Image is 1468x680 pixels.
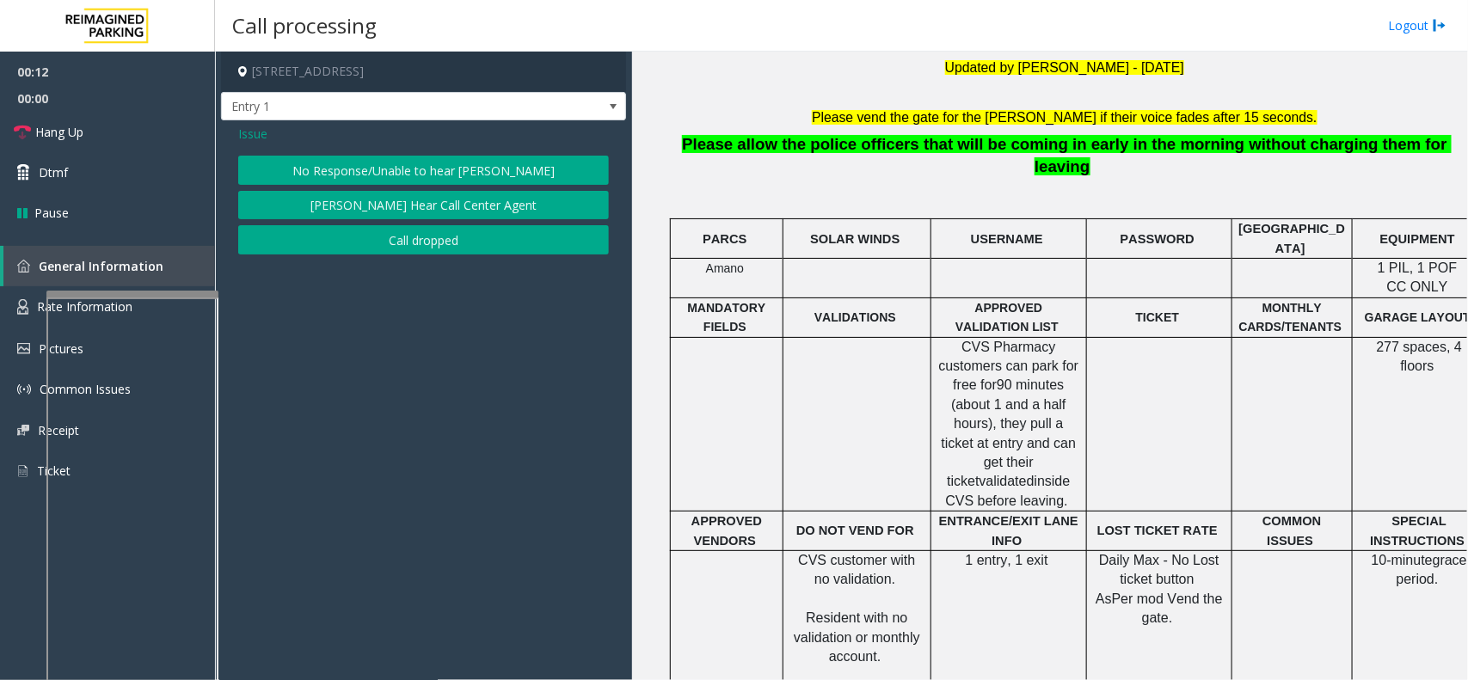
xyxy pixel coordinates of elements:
span: Pictures [39,340,83,357]
span: Entry 1 [222,93,544,120]
span: Rate Information [37,298,132,315]
img: 'icon' [17,343,30,354]
a: Logout [1388,16,1447,34]
span: EQUIPMENT [1380,232,1455,246]
span: Receipt [38,422,79,438]
span: Pause [34,204,69,222]
span: SOLAR WINDS [810,232,900,246]
span: MANDATORY FIELDS [687,301,769,334]
span: Please allow the police officers that will be coming in early in the morning without charging the... [682,135,1452,175]
span: Per mod Vend the gate. [1112,591,1226,625]
span: PARCS [703,232,746,246]
span: APPROVED VALIDATION LIST [955,301,1059,334]
span: Dtmf [39,163,68,181]
span: CVS Pharmacy customers can park for free for [939,340,1083,393]
span: DO NOT VEND FOR [796,524,914,537]
span: APPROVED VENDORS [691,514,765,547]
img: 'icon' [17,260,30,273]
img: 'icon' [17,299,28,315]
span: 10-minute [1372,553,1433,567]
a: General Information [3,246,215,286]
span: TICKET [1136,310,1180,324]
span: Hang Up [35,123,83,141]
button: [PERSON_NAME] Hear Call Center Agent [238,191,609,220]
span: Issue [238,125,267,143]
span: CC ONLY [1387,279,1448,294]
span: Resident with no validation or monthly account. [794,610,924,664]
img: 'icon' [17,383,31,396]
img: 'icon' [17,425,29,436]
span: LOST TICKET RATE [1097,524,1218,537]
span: [GEOGRAPHIC_DATA] [1239,222,1346,254]
span: General Information [39,258,163,274]
span: PASSWORD [1121,232,1195,246]
span: Common Issues [40,381,131,397]
h3: Call processing [224,4,385,46]
span: validated [980,474,1035,488]
span: ENTRANCE/EXIT LANE INFO [939,514,1082,547]
span: COMMON ISSUES [1262,514,1324,547]
span: 90 minutes (about 1 and a half hours) [951,377,1070,431]
button: Call dropped [238,225,609,254]
span: 1 PIL, 1 POF [1378,260,1457,275]
span: USERNAME [971,232,1043,246]
span: , they pull a ticket at entry and can get their ticket [942,416,1080,488]
span: 1 entry, 1 exit [966,553,1048,567]
img: 'icon' [17,463,28,479]
img: logout [1433,16,1447,34]
span: As [1096,591,1112,606]
h4: [STREET_ADDRESS] [221,52,626,92]
span: Amano [706,261,744,275]
span: Ticket [37,463,71,479]
span: VALIDATIONS [814,310,896,324]
font: Please vend the gate for the [PERSON_NAME] if their voice fades after 15 seconds. [812,110,1317,125]
font: Updated by [PERSON_NAME] - [DATE] [945,60,1184,75]
span: SPECIAL INSTRUCTIONS [1370,514,1465,547]
button: No Response/Unable to hear [PERSON_NAME] [238,156,609,185]
span: MONTHLY CARDS/TENANTS [1239,301,1342,334]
